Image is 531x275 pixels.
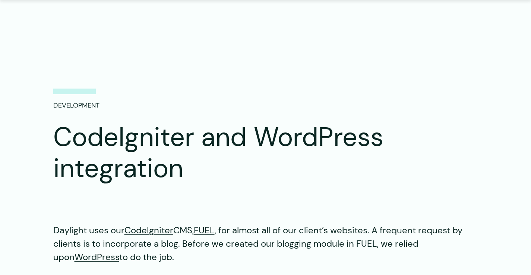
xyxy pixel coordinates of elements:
p: Development [53,89,99,111]
a: FUEL [194,224,215,236]
p: Daylight uses our CMS, , for almost all of our client’s websites. A frequent request by clients i... [53,224,478,264]
a: CodeIgniter [124,224,173,236]
h1: CodeIgniter and WordPress integration [53,122,457,184]
a: WordPress [75,251,119,263]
